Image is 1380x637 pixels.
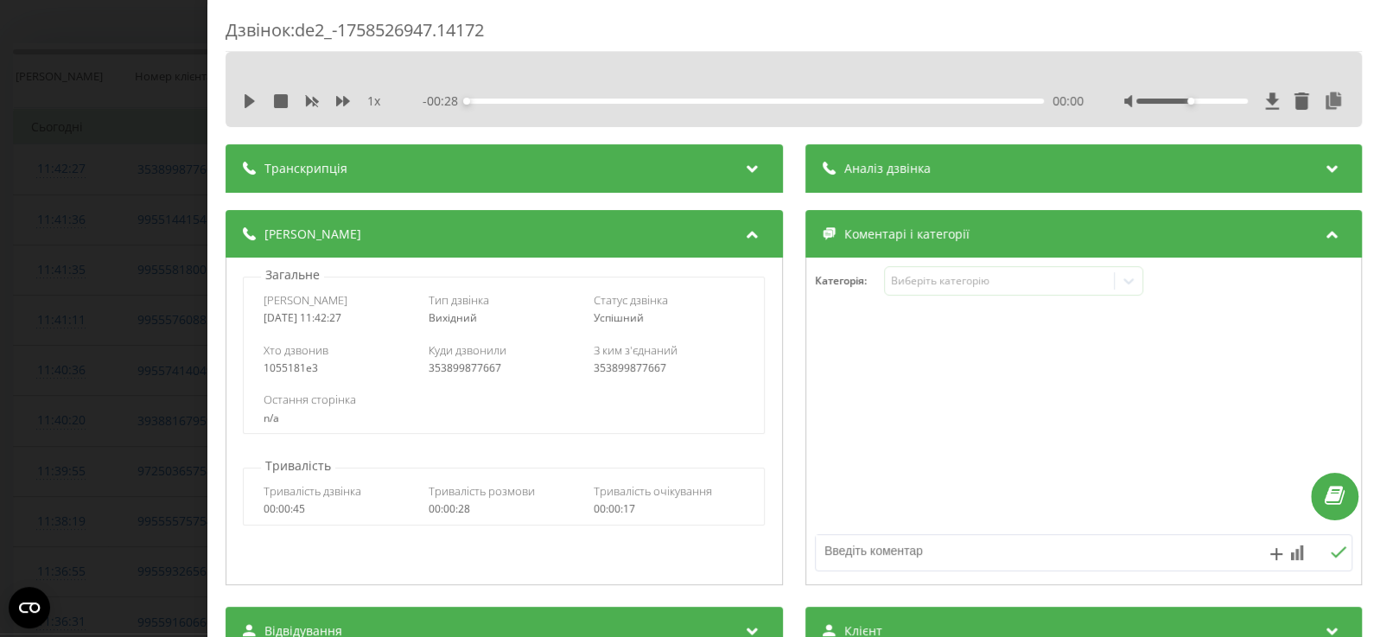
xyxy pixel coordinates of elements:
div: Дзвінок : de2_-1758526947.14172 [226,18,1362,52]
span: 00:00 [1052,92,1083,110]
span: Транскрипція [264,160,347,177]
p: Загальне [261,266,324,283]
span: Статус дзвінка [594,292,668,308]
div: 00:00:17 [594,503,744,515]
span: Куди дзвонили [429,342,506,358]
div: Accessibility label [1187,98,1194,105]
span: [PERSON_NAME] [264,226,361,243]
div: 353899877667 [594,362,744,374]
div: 1055181e3 [264,362,414,374]
div: [DATE] 11:42:27 [264,312,414,324]
span: Тип дзвінка [429,292,489,308]
button: Open CMP widget [9,587,50,628]
h4: Категорія : [814,275,883,287]
span: Аналіз дзвінка [843,160,930,177]
span: Коментарі і категорії [843,226,969,243]
span: Тривалість очікування [594,483,712,499]
div: Accessibility label [462,98,469,105]
span: Тривалість дзвінка [264,483,361,499]
span: Вихідний [429,310,477,325]
span: З ким з'єднаний [594,342,677,358]
p: Тривалість [261,457,335,475]
span: Хто дзвонив [264,342,328,358]
div: 00:00:45 [264,503,414,515]
span: - 00:28 [422,92,466,110]
span: Остання сторінка [264,392,356,407]
div: Виберіть категорію [891,274,1107,288]
span: Успішний [594,310,644,325]
div: 00:00:28 [429,503,579,515]
span: Тривалість розмови [429,483,535,499]
div: n/a [264,412,744,424]
span: [PERSON_NAME] [264,292,347,308]
div: 353899877667 [429,362,579,374]
span: 1 x [367,92,380,110]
